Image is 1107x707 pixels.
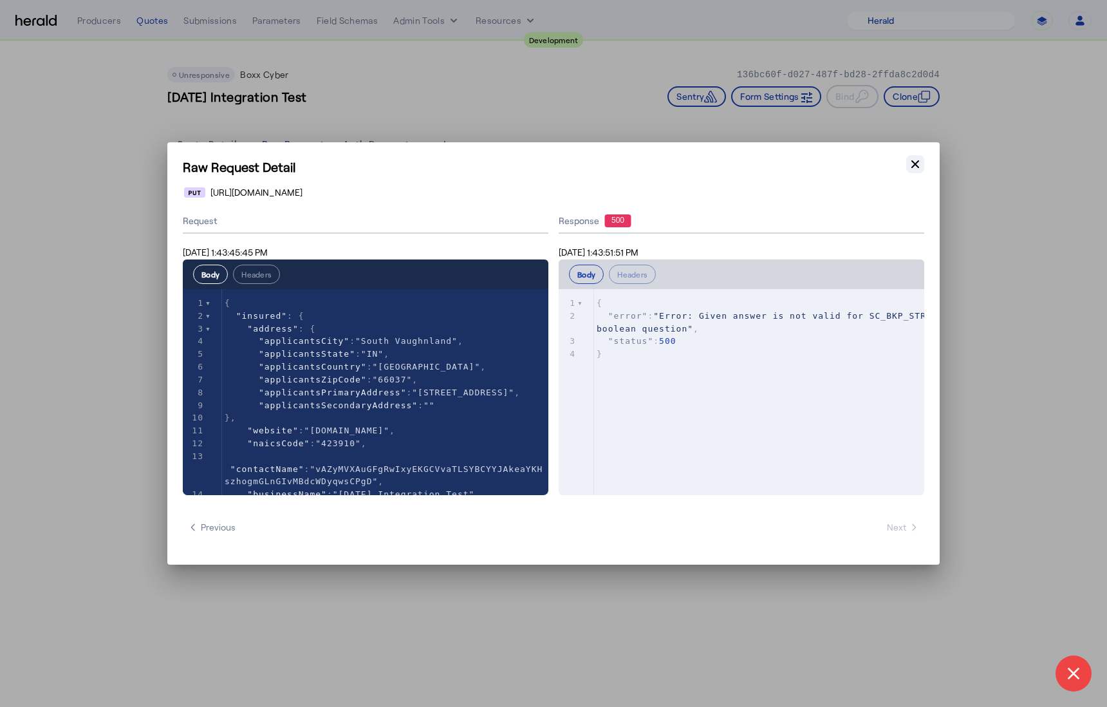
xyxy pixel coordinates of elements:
[597,311,932,334] span: "Error: Given answer is not valid for SC_BKP_STR boolean question"
[315,438,361,448] span: "423910"
[259,401,418,410] span: "applicantsSecondaryAddress"
[609,265,656,284] button: Headers
[183,424,205,437] div: 11
[183,488,205,501] div: 14
[183,399,205,412] div: 9
[659,336,676,346] span: 500
[887,521,919,534] span: Next
[259,388,407,397] span: "applicantsPrimaryAddress"
[225,311,304,321] span: : {
[333,489,475,499] span: "[DATE] Integration Test"
[247,426,298,435] span: "website"
[608,336,654,346] span: "status"
[225,438,367,448] span: : ,
[193,265,228,284] button: Body
[225,388,520,397] span: : ,
[247,489,327,499] span: "businessName"
[183,437,205,450] div: 12
[373,362,481,372] span: "[GEOGRAPHIC_DATA]"
[608,311,648,321] span: "error"
[183,348,205,361] div: 5
[183,247,268,258] span: [DATE] 1:43:45:45 PM
[236,311,287,321] span: "insured"
[225,336,463,346] span: : ,
[559,335,577,348] div: 3
[355,336,458,346] span: "South Vaughnland"
[183,310,205,323] div: 2
[225,324,315,334] span: : {
[361,349,384,359] span: "IN"
[247,324,298,334] span: "address"
[597,311,932,334] span: : ,
[611,216,624,225] text: 500
[225,401,435,410] span: :
[259,349,355,359] span: "applicantsState"
[183,516,241,539] button: Previous
[225,375,418,384] span: : ,
[559,214,924,227] div: Response
[559,348,577,361] div: 4
[304,426,389,435] span: "[DOMAIN_NAME]"
[559,310,577,323] div: 2
[597,298,602,308] span: {
[183,158,924,176] h1: Raw Request Detail
[225,349,389,359] span: : ,
[225,426,395,435] span: : ,
[183,323,205,335] div: 3
[259,362,367,372] span: "applicantsCountry"
[183,373,205,386] div: 7
[183,297,205,310] div: 1
[259,336,349,346] span: "applicantsCity"
[225,464,543,487] span: "vAZyMVXAuGFgRwIxyEKGCVvaTLSYBCYYJAkeaYKHszhogmGLnGIvMBdcWDyqwsCPgD"
[225,298,230,308] span: {
[225,489,480,499] span: : ,
[210,186,302,199] span: [URL][DOMAIN_NAME]
[559,297,577,310] div: 1
[225,362,486,372] span: : ,
[373,375,413,384] span: "66037"
[188,521,236,534] span: Previous
[597,349,602,359] span: }
[183,335,205,348] div: 4
[183,361,205,373] div: 6
[183,411,205,424] div: 10
[183,209,548,234] div: Request
[233,265,280,284] button: Headers
[183,450,205,463] div: 13
[882,516,924,539] button: Next
[597,336,676,346] span: :
[259,375,367,384] span: "applicantsZipCode"
[225,413,236,422] span: },
[247,438,310,448] span: "naicsCode"
[559,247,638,258] span: [DATE] 1:43:51:51 PM
[230,464,304,474] span: "contactName"
[183,386,205,399] div: 8
[569,265,604,284] button: Body
[225,451,543,487] span: : ,
[423,401,435,410] span: ""
[412,388,514,397] span: "[STREET_ADDRESS]"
